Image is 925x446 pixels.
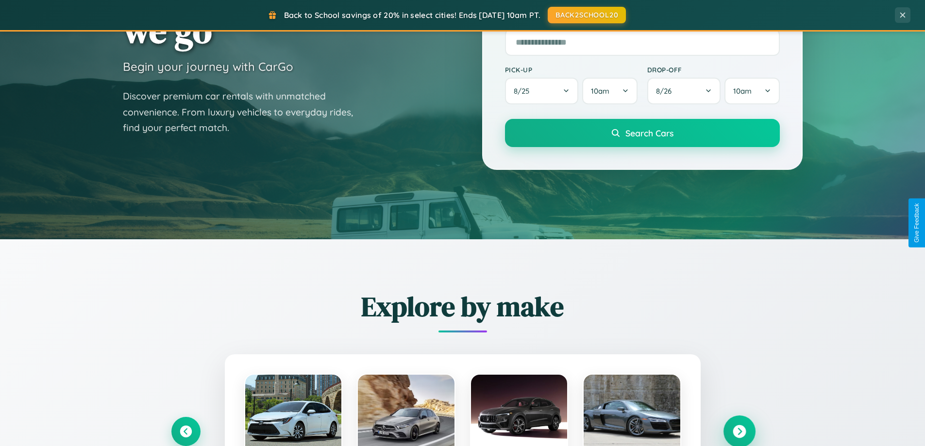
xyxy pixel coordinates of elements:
h2: Explore by make [171,288,754,325]
button: 10am [582,78,637,104]
button: 10am [724,78,779,104]
label: Drop-off [647,66,780,74]
h3: Begin your journey with CarGo [123,59,293,74]
button: BACK2SCHOOL20 [548,7,626,23]
button: 8/26 [647,78,721,104]
label: Pick-up [505,66,638,74]
span: 10am [733,86,752,96]
span: Search Cars [625,128,673,138]
span: 8 / 26 [656,86,676,96]
button: Search Cars [505,119,780,147]
button: 8/25 [505,78,579,104]
span: 8 / 25 [514,86,534,96]
span: 10am [591,86,609,96]
p: Discover premium car rentals with unmatched convenience. From luxury vehicles to everyday rides, ... [123,88,366,136]
span: Back to School savings of 20% in select cities! Ends [DATE] 10am PT. [284,10,540,20]
div: Give Feedback [913,203,920,243]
